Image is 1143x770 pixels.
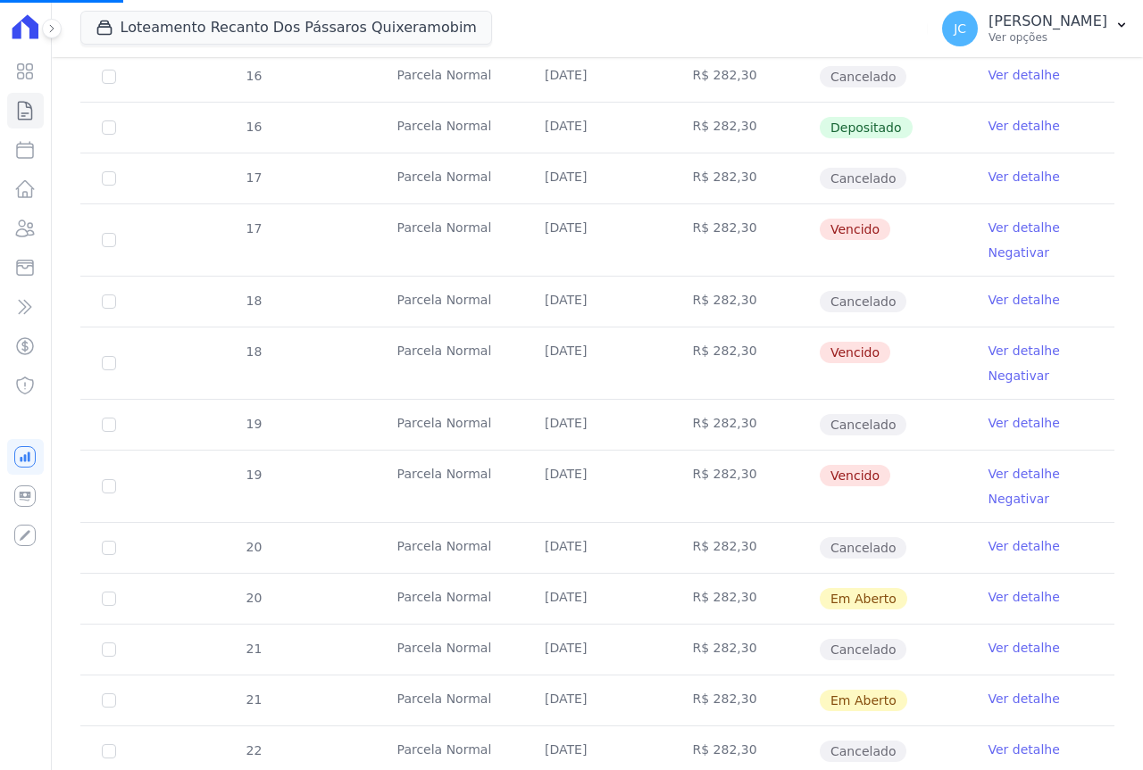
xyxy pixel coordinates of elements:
span: Cancelado [820,537,906,559]
span: 22 [245,743,263,758]
td: [DATE] [523,153,671,203]
a: Ver detalhe [989,219,1060,236]
td: [DATE] [523,400,671,450]
a: Negativar [989,368,1050,383]
td: [DATE] [523,327,671,399]
a: Ver detalhe [989,690,1060,708]
span: Cancelado [820,66,906,87]
span: 20 [245,591,263,605]
td: R$ 282,30 [672,451,819,522]
a: Ver detalhe [989,66,1060,84]
td: R$ 282,30 [672,574,819,624]
td: R$ 282,30 [672,52,819,102]
span: 19 [245,468,263,482]
input: Só é possível selecionar pagamentos em aberto [102,418,116,432]
input: Só é possível selecionar pagamentos em aberto [102,70,116,84]
span: Em Aberto [820,588,907,609]
td: Parcela Normal [376,327,523,399]
td: [DATE] [523,103,671,153]
input: default [102,233,116,247]
input: Só é possível selecionar pagamentos em aberto [102,171,116,186]
span: 18 [245,294,263,308]
span: Cancelado [820,291,906,312]
td: Parcela Normal [376,675,523,725]
input: default [102,592,116,606]
a: Ver detalhe [989,537,1060,555]
td: [DATE] [523,277,671,327]
input: Só é possível selecionar pagamentos em aberto [102,120,116,135]
input: Só é possível selecionar pagamentos em aberto [102,642,116,657]
span: 18 [245,344,263,359]
span: 21 [245,692,263,707]
span: 20 [245,540,263,554]
a: Negativar [989,245,1050,260]
span: 17 [245,221,263,236]
input: default [102,693,116,708]
td: R$ 282,30 [672,277,819,327]
td: [DATE] [523,451,671,522]
span: Vencido [820,465,890,486]
span: 17 [245,170,263,185]
span: Em Aberto [820,690,907,711]
span: Cancelado [820,639,906,660]
span: JC [954,22,966,35]
td: Parcela Normal [376,400,523,450]
td: R$ 282,30 [672,523,819,573]
td: Parcela Normal [376,574,523,624]
a: Ver detalhe [989,465,1060,483]
input: default [102,356,116,370]
td: Parcela Normal [376,204,523,276]
td: [DATE] [523,574,671,624]
td: Parcela Normal [376,103,523,153]
td: Parcela Normal [376,625,523,675]
td: R$ 282,30 [672,625,819,675]
span: 19 [245,417,263,431]
td: R$ 282,30 [672,103,819,153]
a: Negativar [989,492,1050,506]
td: R$ 282,30 [672,204,819,276]
td: [DATE] [523,52,671,102]
input: Só é possível selecionar pagamentos em aberto [102,541,116,555]
td: [DATE] [523,523,671,573]
span: Cancelado [820,741,906,762]
td: [DATE] [523,675,671,725]
p: [PERSON_NAME] [989,12,1107,30]
td: [DATE] [523,625,671,675]
td: Parcela Normal [376,52,523,102]
button: Loteamento Recanto Dos Pássaros Quixeramobim [80,11,492,45]
p: Ver opções [989,30,1107,45]
td: R$ 282,30 [672,400,819,450]
td: [DATE] [523,204,671,276]
a: Ver detalhe [989,117,1060,135]
span: 16 [245,69,263,83]
td: Parcela Normal [376,451,523,522]
a: Ver detalhe [989,168,1060,186]
span: Depositado [820,117,913,138]
button: JC [PERSON_NAME] Ver opções [928,4,1143,54]
input: Só é possível selecionar pagamentos em aberto [102,294,116,309]
span: 16 [245,120,263,134]
td: Parcela Normal [376,523,523,573]
td: R$ 282,30 [672,153,819,203]
a: Ver detalhe [989,639,1060,657]
td: R$ 282,30 [672,327,819,399]
td: Parcela Normal [376,277,523,327]
span: Cancelado [820,414,906,435]
a: Ver detalhe [989,741,1060,758]
a: Ver detalhe [989,588,1060,606]
span: Vencido [820,342,890,363]
a: Ver detalhe [989,414,1060,432]
input: default [102,479,116,493]
a: Ver detalhe [989,342,1060,360]
a: Ver detalhe [989,291,1060,309]
span: Vencido [820,219,890,240]
input: Só é possível selecionar pagamentos em aberto [102,744,116,758]
td: R$ 282,30 [672,675,819,725]
span: 21 [245,642,263,656]
span: Cancelado [820,168,906,189]
td: Parcela Normal [376,153,523,203]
